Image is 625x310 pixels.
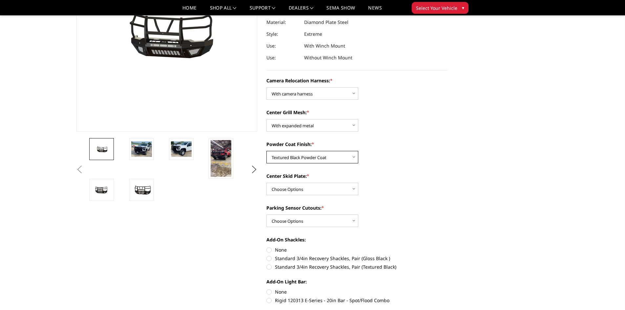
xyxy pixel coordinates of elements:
[289,6,314,15] a: Dealers
[416,5,457,11] span: Select Your Vehicle
[304,16,348,28] dd: Diamond Plate Steel
[266,141,448,148] label: Powder Coat Finish:
[182,6,197,15] a: Home
[266,28,299,40] dt: Style:
[250,6,276,15] a: Support
[171,141,192,157] img: 2024-2025 Chevrolet 2500-3500 - T2 Series - Extreme Front Bumper (receiver or winch)
[91,144,112,154] img: 2024-2025 Chevrolet 2500-3500 - T2 Series - Extreme Front Bumper (receiver or winch)
[266,246,448,253] label: None
[304,28,322,40] dd: Extreme
[266,278,448,285] label: Add-On Light Bar:
[592,279,625,310] iframe: Chat Widget
[266,288,448,295] label: None
[326,6,355,15] a: SEMA Show
[304,40,345,52] dd: With Winch Mount
[462,4,464,11] span: ▾
[91,184,112,195] img: 2024-2025 Chevrolet 2500-3500 - T2 Series - Extreme Front Bumper (receiver or winch)
[368,6,382,15] a: News
[249,165,259,175] button: Next
[266,173,448,179] label: Center Skid Plate:
[266,77,448,84] label: Camera Relocation Harness:
[266,16,299,28] dt: Material:
[131,141,152,157] img: 2024-2025 Chevrolet 2500-3500 - T2 Series - Extreme Front Bumper (receiver or winch)
[266,263,448,270] label: Standard 3/4in Recovery Shackles, Pair (Textured Black)
[412,2,469,14] button: Select Your Vehicle
[266,52,299,64] dt: Use:
[131,184,152,196] img: 2024-2025 Chevrolet 2500-3500 - T2 Series - Extreme Front Bumper (receiver or winch)
[75,165,85,175] button: Previous
[266,109,448,116] label: Center Grill Mesh:
[210,6,237,15] a: shop all
[304,52,352,64] dd: Without Winch Mount
[211,140,231,177] img: 2024-2025 Chevrolet 2500-3500 - T2 Series - Extreme Front Bumper (receiver or winch)
[266,297,448,304] label: Rigid 120313 E-Series - 20in Bar - Spot/Flood Combo
[266,40,299,52] dt: Use:
[266,204,448,211] label: Parking Sensor Cutouts:
[266,255,448,262] label: Standard 3/4in Recovery Shackles, Pair (Gloss Black )
[266,236,448,243] label: Add-On Shackles:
